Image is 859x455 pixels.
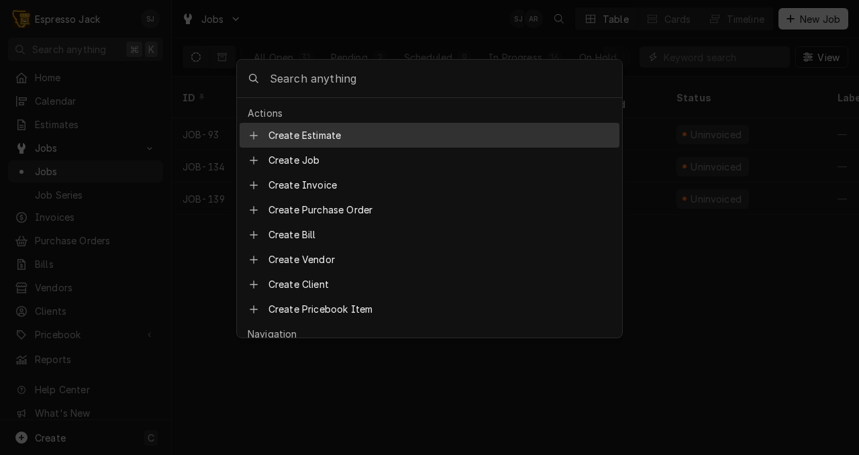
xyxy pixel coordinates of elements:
span: Create Client [268,277,611,291]
span: Create Estimate [268,128,611,142]
div: Actions [240,103,619,123]
div: Global Command Menu [236,59,623,338]
span: Create Job [268,153,611,167]
span: Create Invoice [268,178,611,192]
span: Create Bill [268,227,611,242]
input: Search anything [270,60,622,97]
div: Navigation [240,324,619,344]
span: Create Vendor [268,252,611,266]
span: Create Purchase Order [268,203,611,217]
span: Create Pricebook Item [268,302,611,316]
